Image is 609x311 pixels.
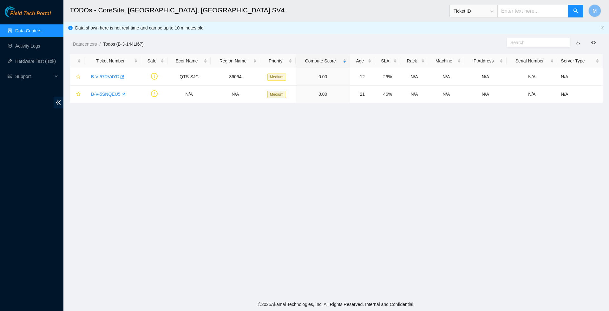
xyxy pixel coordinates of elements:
button: search [568,5,583,17]
a: B-V-57RV4YD [91,74,119,79]
span: read [8,74,12,79]
a: Todos (B-3-144LI67) [103,42,144,47]
a: B-V-5SNQEU5 [91,92,121,97]
span: Ticket ID [454,6,494,16]
td: N/A [557,86,603,103]
input: Search [510,39,562,46]
td: 21 [350,86,375,103]
a: download [576,40,580,45]
footer: © 2025 Akamai Technologies, Inc. All Rights Reserved. Internal and Confidential. [63,298,609,311]
td: N/A [211,86,260,103]
td: N/A [428,68,464,86]
a: Datacenters [73,42,97,47]
span: eye [591,40,596,45]
span: exclamation-circle [151,90,158,97]
td: 36064 [211,68,260,86]
td: 0.00 [296,86,350,103]
button: close [600,26,604,30]
td: N/A [167,86,211,103]
td: 0.00 [296,68,350,86]
td: 26% [375,68,401,86]
span: Medium [267,74,286,81]
span: star [76,75,81,80]
td: N/A [507,68,558,86]
button: star [73,72,81,82]
td: N/A [400,68,428,86]
button: star [73,89,81,99]
td: N/A [507,86,558,103]
span: M [593,7,597,15]
span: Support [15,70,53,83]
a: Hardware Test (isok) [15,59,56,64]
span: search [573,8,578,14]
button: M [588,4,601,17]
td: 12 [350,68,375,86]
span: Medium [267,91,286,98]
td: N/A [400,86,428,103]
button: download [571,37,585,48]
td: N/A [464,68,507,86]
a: Activity Logs [15,43,40,49]
td: N/A [464,86,507,103]
td: QTS-SJC [167,68,211,86]
input: Enter text here... [497,5,568,17]
img: Akamai Technologies [5,6,32,17]
span: / [99,42,101,47]
td: N/A [557,68,603,86]
td: N/A [428,86,464,103]
span: Field Tech Portal [10,11,51,17]
a: Akamai TechnologiesField Tech Portal [5,11,51,20]
span: double-left [54,97,63,108]
a: Data Centers [15,28,41,33]
td: 46% [375,86,401,103]
span: star [76,92,81,97]
span: exclamation-circle [151,73,158,80]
